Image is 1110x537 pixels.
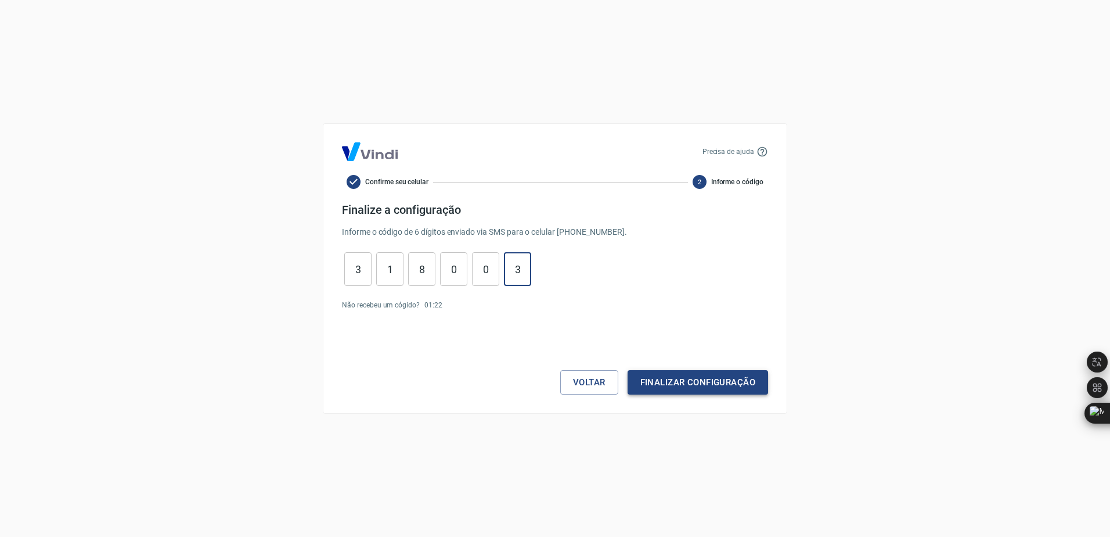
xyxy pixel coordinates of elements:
h4: Finalize a configuração [342,203,768,217]
button: Voltar [560,370,618,395]
span: Confirme seu celular [365,177,428,187]
p: 01 : 22 [424,300,442,310]
img: Logo Vind [342,142,398,161]
p: Não recebeu um cógido? [342,300,420,310]
button: Finalizar configuração [628,370,768,395]
p: Informe o código de 6 dígitos enviado via SMS para o celular [PHONE_NUMBER] . [342,226,768,238]
p: Precisa de ajuda [702,146,754,157]
text: 2 [698,178,701,186]
span: Informe o código [711,177,763,187]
